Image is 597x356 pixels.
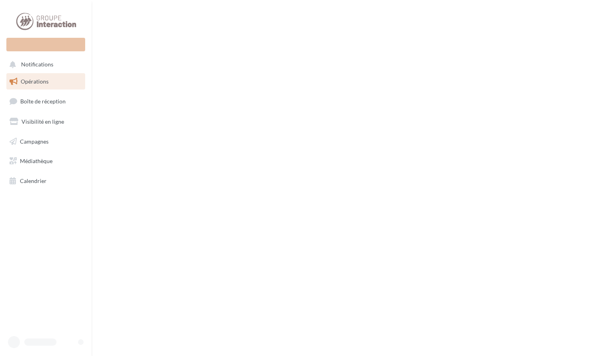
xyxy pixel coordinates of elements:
[5,73,87,90] a: Opérations
[5,133,87,150] a: Campagnes
[21,78,49,85] span: Opérations
[20,177,47,184] span: Calendrier
[5,93,87,110] a: Boîte de réception
[21,61,53,68] span: Notifications
[20,98,66,105] span: Boîte de réception
[20,158,53,164] span: Médiathèque
[21,118,64,125] span: Visibilité en ligne
[6,38,85,51] div: Nouvelle campagne
[5,113,87,130] a: Visibilité en ligne
[5,173,87,189] a: Calendrier
[5,153,87,169] a: Médiathèque
[20,138,49,144] span: Campagnes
